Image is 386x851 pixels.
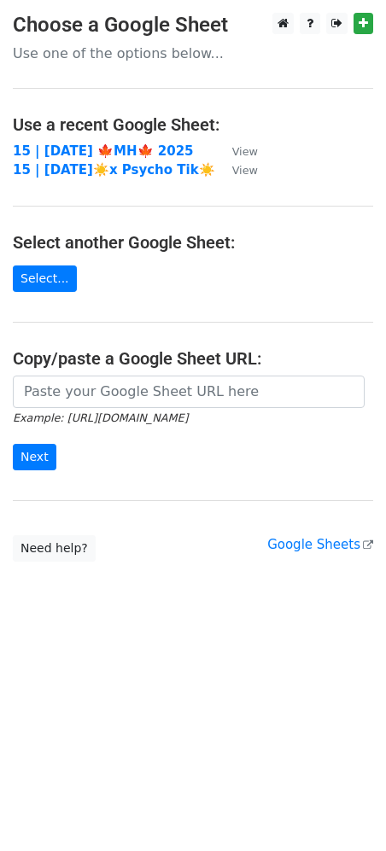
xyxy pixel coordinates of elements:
input: Paste your Google Sheet URL here [13,376,365,408]
a: 15 | [DATE]☀️x Psycho Tik☀️ [13,162,215,178]
small: View [232,145,258,158]
p: Use one of the options below... [13,44,373,62]
input: Next [13,444,56,470]
small: Example: [URL][DOMAIN_NAME] [13,411,188,424]
h4: Select another Google Sheet: [13,232,373,253]
a: Need help? [13,535,96,562]
small: View [232,164,258,177]
a: 15 | [DATE] 🍁MH🍁 2025 [13,143,194,159]
h4: Copy/paste a Google Sheet URL: [13,348,373,369]
a: Google Sheets [267,537,373,552]
h3: Choose a Google Sheet [13,13,373,38]
a: View [215,143,258,159]
a: Select... [13,265,77,292]
a: View [215,162,258,178]
h4: Use a recent Google Sheet: [13,114,373,135]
